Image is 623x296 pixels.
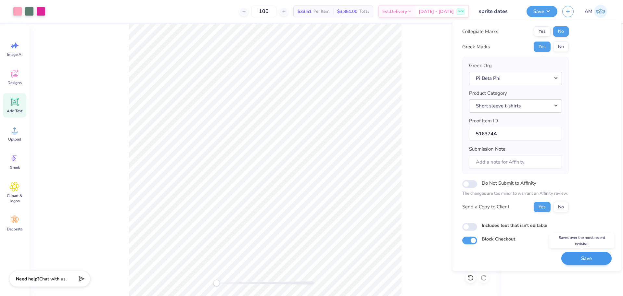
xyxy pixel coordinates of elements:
span: Est. Delivery [382,8,407,15]
label: Greek Org [469,62,492,69]
button: Pi Beta Phi [469,72,562,85]
p: The changes are too minor to warrant an Affinity review. [462,191,569,197]
button: No [553,42,569,52]
label: Product Category [469,90,507,97]
button: Yes [534,42,551,52]
input: – – [251,6,276,17]
span: Decorate [7,227,22,232]
div: Send a Copy to Client [462,203,509,211]
span: $3,351.00 [337,8,357,15]
span: Chat with us. [39,276,67,282]
input: Add a note for Affinity [469,155,562,169]
a: AM [582,5,610,18]
span: Total [359,8,369,15]
div: Accessibility label [213,280,220,286]
input: Untitled Design [474,5,522,18]
span: Per Item [313,8,329,15]
label: Submission Note [469,145,505,153]
label: Do Not Submit to Affinity [482,179,536,187]
span: Free [458,9,464,14]
span: AM [585,8,592,15]
label: Block Checkout [482,236,515,242]
div: Collegiate Marks [462,28,498,35]
button: No [553,26,569,37]
span: Clipart & logos [4,193,25,203]
strong: Need help? [16,276,39,282]
span: Add Text [7,108,22,114]
label: Includes text that isn't editable [482,222,547,229]
button: Save [561,252,612,265]
span: Designs [7,80,22,85]
button: No [553,202,569,212]
span: [DATE] - [DATE] [419,8,454,15]
button: Yes [534,202,551,212]
span: Image AI [7,52,22,57]
div: Greek Marks [462,43,490,51]
span: $33.51 [298,8,311,15]
span: Upload [8,137,21,142]
button: Yes [534,26,551,37]
img: Arvi Mikhail Parcero [594,5,607,18]
button: Short sleeve t-shirts [469,99,562,113]
div: Saves over the most recent revision [549,233,614,248]
span: Greek [10,165,20,170]
button: Save [527,6,557,17]
label: Proof Item ID [469,117,498,125]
